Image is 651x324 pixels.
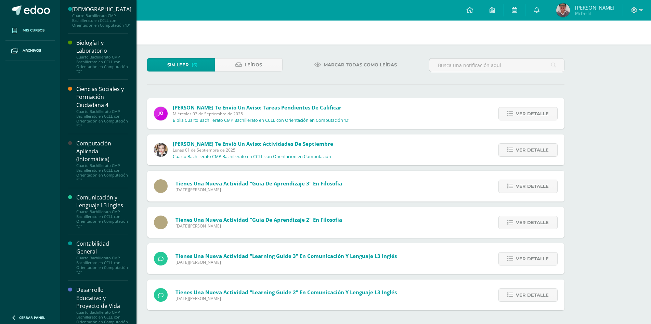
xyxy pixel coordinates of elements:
[175,187,342,193] span: [DATE][PERSON_NAME]
[19,315,45,320] span: Cerrar panel
[76,194,128,209] div: Comunicación y Lenguaje L3 Inglés
[175,289,397,296] span: Tienes una nueva actividad "Learning Guide 2" En Comunicación y Lenguaje L3 Inglés
[76,85,128,128] a: Ciencias Sociales y Formación Ciudadana 4Cuarto Bachillerato CMP Bachillerato en CCLL con Orienta...
[516,289,549,301] span: Ver detalle
[245,59,262,71] span: Leídos
[516,216,549,229] span: Ver detalle
[516,180,549,193] span: Ver detalle
[154,107,168,120] img: 6614adf7432e56e5c9e182f11abb21f1.png
[575,4,614,11] span: [PERSON_NAME]
[516,107,549,120] span: Ver detalle
[5,41,55,61] a: Archivos
[324,59,397,71] span: Marcar todas como leídas
[173,118,349,123] p: Biblia Cuarto Bachillerato CMP Bachillerato en CCLL con Orientación en Computación 'D'
[215,58,283,72] a: Leídos
[76,140,128,163] div: Computación Aplicada (Informática)
[175,223,342,229] span: [DATE][PERSON_NAME]
[23,28,44,33] span: Mis cursos
[76,256,128,275] div: Cuarto Bachillerato CMP Bachillerato en CCLL con Orientación en Computación "D"
[173,154,331,159] p: Cuarto Bachillerato CMP Bachillerato en CCLL con Orientación en Computación
[147,58,215,72] a: Sin leer(6)
[76,39,128,74] a: Biología I y LaboratorioCuarto Bachillerato CMP Bachillerato en CCLL con Orientación en Computaci...
[72,5,131,28] a: [DEMOGRAPHIC_DATA]Cuarto Bachillerato CMP Bachillerato en CCLL con Orientación en Computación "D"
[192,59,198,71] span: (6)
[76,39,128,55] div: Biología I y Laboratorio
[175,252,397,259] span: Tienes una nueva actividad "Learning Guide 3" En Comunicación y Lenguaje L3 Inglés
[516,252,549,265] span: Ver detalle
[72,5,131,13] div: [DEMOGRAPHIC_DATA]
[154,143,168,157] img: 136ff738f0afb2d832eeafc9199160d8.png
[173,111,349,117] span: Miércoles 03 de Septiembre de 2025
[173,147,333,153] span: Lunes 01 de Septiembre de 2025
[429,59,564,72] input: Busca una notificación aquí
[76,163,128,182] div: Cuarto Bachillerato CMP Bachillerato en CCLL con Orientación en Computación "D"
[306,58,405,72] a: Marcar todas como leídas
[556,3,570,17] img: 9ff29071dadff2443d3fc9e4067af210.png
[175,180,342,187] span: Tienes una nueva actividad "Guia de aprendizaje 3" En Filosofía
[76,109,128,128] div: Cuarto Bachillerato CMP Bachillerato en CCLL con Orientación en Computación "D"
[72,13,131,28] div: Cuarto Bachillerato CMP Bachillerato en CCLL con Orientación en Computación "D"
[76,194,128,229] a: Comunicación y Lenguaje L3 InglésCuarto Bachillerato CMP Bachillerato en CCLL con Orientación en ...
[167,59,189,71] span: Sin leer
[173,140,333,147] span: [PERSON_NAME] te envió un aviso: Actividades de Septiembre
[76,286,128,310] div: Desarrollo Educativo y Proyecto de Vida
[175,296,397,301] span: [DATE][PERSON_NAME]
[175,259,397,265] span: [DATE][PERSON_NAME]
[76,240,128,275] a: Contabilidad GeneralCuarto Bachillerato CMP Bachillerato en CCLL con Orientación en Computación "D"
[76,140,128,182] a: Computación Aplicada (Informática)Cuarto Bachillerato CMP Bachillerato en CCLL con Orientación en...
[76,240,128,256] div: Contabilidad General
[173,104,341,111] span: [PERSON_NAME] te envió un aviso: Tareas pendientes de calificar
[5,21,55,41] a: Mis cursos
[23,48,41,53] span: Archivos
[575,10,614,16] span: Mi Perfil
[175,216,342,223] span: Tienes una nueva actividad "Guía de aprendizaje 2" En Filosofía
[516,144,549,156] span: Ver detalle
[76,85,128,109] div: Ciencias Sociales y Formación Ciudadana 4
[76,55,128,74] div: Cuarto Bachillerato CMP Bachillerato en CCLL con Orientación en Computación "D"
[76,209,128,229] div: Cuarto Bachillerato CMP Bachillerato en CCLL con Orientación en Computación "D"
